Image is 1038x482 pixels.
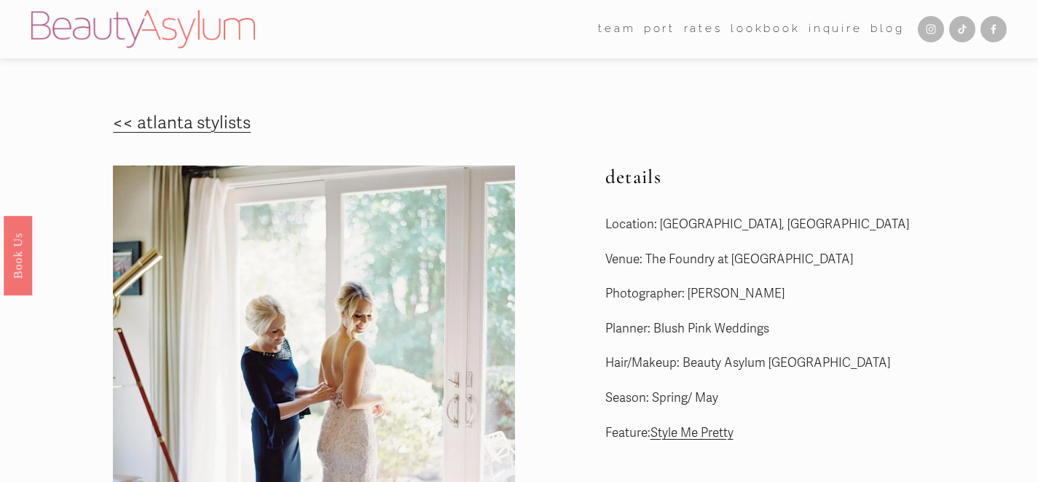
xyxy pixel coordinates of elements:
p: Planner: Blush Pink Weddings [605,318,1007,341]
img: Beauty Asylum | Bridal Hair &amp; Makeup Charlotte &amp; Atlanta [31,10,255,48]
p: Hair/Makeup: Beauty Asylum [GEOGRAPHIC_DATA] [605,352,1007,375]
a: Blog [870,18,904,41]
a: port [644,18,675,41]
a: folder dropdown [598,18,635,41]
a: TikTok [949,16,975,42]
h2: details [605,166,1007,189]
a: << atlanta stylists [113,112,251,133]
a: Lookbook [731,18,801,41]
p: Venue: The Foundry at [GEOGRAPHIC_DATA] [605,249,1007,271]
a: Style Me Pretty [650,425,734,440]
p: Feature: [605,422,1007,445]
p: Season: Spring/ May [605,387,1007,410]
a: Rates [684,18,723,41]
a: Book Us [4,215,32,295]
a: Facebook [980,16,1007,42]
a: Instagram [918,16,944,42]
span: team [598,19,635,39]
p: Photographer: [PERSON_NAME] [605,283,1007,306]
a: Inquire [809,18,862,41]
p: Location: [GEOGRAPHIC_DATA], [GEOGRAPHIC_DATA] [605,214,1007,236]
